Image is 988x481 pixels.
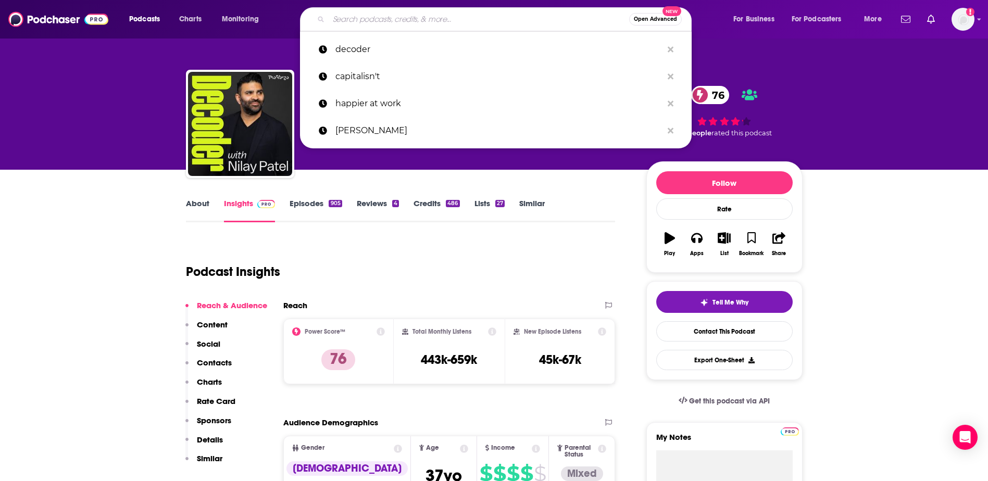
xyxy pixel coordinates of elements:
p: josh bersin [335,117,662,144]
div: 76 19 peoplerated this podcast [646,79,803,144]
img: User Profile [952,8,974,31]
div: 4 [392,200,399,207]
button: Contacts [185,358,232,377]
p: Contacts [197,358,232,368]
p: Sponsors [197,415,231,425]
a: Episodes905 [290,198,342,222]
a: Get this podcast via API [670,388,779,414]
h2: New Episode Listens [524,328,581,335]
h2: Power Score™ [305,328,345,335]
a: happier at work [300,90,692,117]
span: Podcasts [129,12,160,27]
button: Apps [683,225,710,263]
div: Apps [690,250,704,257]
button: open menu [857,11,895,28]
h3: 443k-659k [421,352,477,368]
button: Sponsors [185,415,231,435]
div: 486 [446,200,459,207]
input: Search podcasts, credits, & more... [329,11,629,28]
div: List [720,250,729,257]
span: For Podcasters [792,12,842,27]
button: open menu [726,11,787,28]
img: Decoder with Nilay Patel [188,72,292,176]
p: decoder [335,36,662,63]
span: Logged in as WE_Broadcast [952,8,974,31]
div: Search podcasts, credits, & more... [310,7,702,31]
a: Podchaser - Follow, Share and Rate Podcasts [8,9,108,29]
button: Details [185,435,223,454]
h3: 45k-67k [539,352,581,368]
div: 27 [495,200,505,207]
h2: Total Monthly Listens [412,328,471,335]
a: Show notifications dropdown [897,10,915,28]
label: My Notes [656,432,793,450]
button: Export One-Sheet [656,350,793,370]
span: Income [491,445,515,451]
a: Reviews4 [357,198,399,222]
button: Content [185,320,228,339]
a: [PERSON_NAME] [300,117,692,144]
a: Pro website [781,426,799,436]
a: About [186,198,209,222]
button: Share [765,225,792,263]
p: 76 [321,349,355,370]
p: Details [197,435,223,445]
span: Tell Me Why [712,298,748,307]
img: tell me why sparkle [700,298,708,307]
a: Contact This Podcast [656,321,793,341]
h2: Reach [283,300,307,310]
a: Charts [172,11,208,28]
span: 19 people [679,129,711,137]
p: capitalisn't [335,63,662,90]
img: Podchaser Pro [781,427,799,436]
button: open menu [122,11,173,28]
button: tell me why sparkleTell Me Why [656,291,793,313]
a: InsightsPodchaser Pro [224,198,276,222]
button: open menu [215,11,272,28]
p: Similar [197,453,222,463]
div: Share [772,250,786,257]
span: New [662,6,681,16]
span: Parental Status [565,445,596,458]
span: Gender [301,445,324,451]
span: Monitoring [222,12,259,27]
p: Content [197,320,228,330]
div: Rate [656,198,793,220]
p: Social [197,339,220,349]
div: Bookmark [739,250,764,257]
button: Play [656,225,683,263]
button: Show profile menu [952,8,974,31]
button: Social [185,339,220,358]
div: Mixed [561,466,603,481]
div: Open Intercom Messenger [953,425,978,450]
div: Play [664,250,675,257]
button: Rate Card [185,396,235,415]
span: More [864,12,882,27]
button: Similar [185,453,222,473]
a: Similar [519,198,545,222]
a: 76 [691,86,730,104]
svg: Add a profile image [966,8,974,16]
a: Lists27 [474,198,505,222]
span: Age [426,445,439,451]
div: 905 [329,200,342,207]
button: List [710,225,737,263]
a: Credits486 [414,198,459,222]
h1: Podcast Insights [186,264,280,280]
button: Charts [185,377,222,396]
p: happier at work [335,90,662,117]
p: Reach & Audience [197,300,267,310]
a: capitalisn't [300,63,692,90]
span: For Business [733,12,774,27]
a: decoder [300,36,692,63]
p: Rate Card [197,396,235,406]
button: Open AdvancedNew [629,13,682,26]
button: Follow [656,171,793,194]
button: Reach & Audience [185,300,267,320]
button: open menu [785,11,857,28]
span: Get this podcast via API [689,397,770,406]
span: Open Advanced [634,17,677,22]
a: Show notifications dropdown [923,10,939,28]
div: [DEMOGRAPHIC_DATA] [286,461,408,476]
